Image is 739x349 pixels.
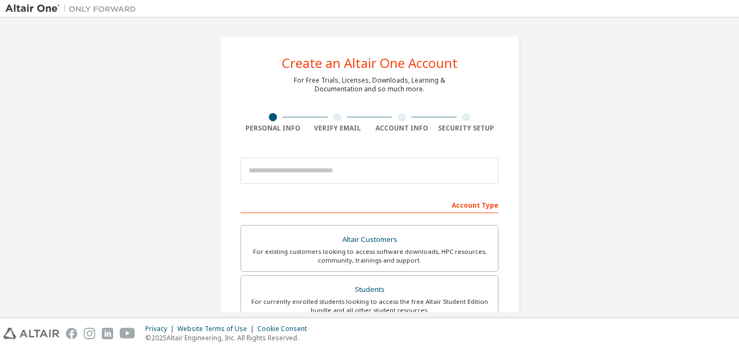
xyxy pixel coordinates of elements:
[305,124,370,133] div: Verify Email
[84,328,95,339] img: instagram.svg
[66,328,77,339] img: facebook.svg
[145,325,177,333] div: Privacy
[3,328,59,339] img: altair_logo.svg
[5,3,141,14] img: Altair One
[248,247,491,265] div: For existing customers looking to access software downloads, HPC resources, community, trainings ...
[294,76,445,94] div: For Free Trials, Licenses, Downloads, Learning & Documentation and so much more.
[241,196,498,213] div: Account Type
[102,328,113,339] img: linkedin.svg
[120,328,136,339] img: youtube.svg
[257,325,313,333] div: Cookie Consent
[177,325,257,333] div: Website Terms of Use
[369,124,434,133] div: Account Info
[145,333,313,342] p: © 2025 Altair Engineering, Inc. All Rights Reserved.
[248,297,491,315] div: For currently enrolled students looking to access the free Altair Student Edition bundle and all ...
[282,57,458,70] div: Create an Altair One Account
[434,124,499,133] div: Security Setup
[241,124,305,133] div: Personal Info
[248,282,491,297] div: Students
[248,232,491,247] div: Altair Customers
